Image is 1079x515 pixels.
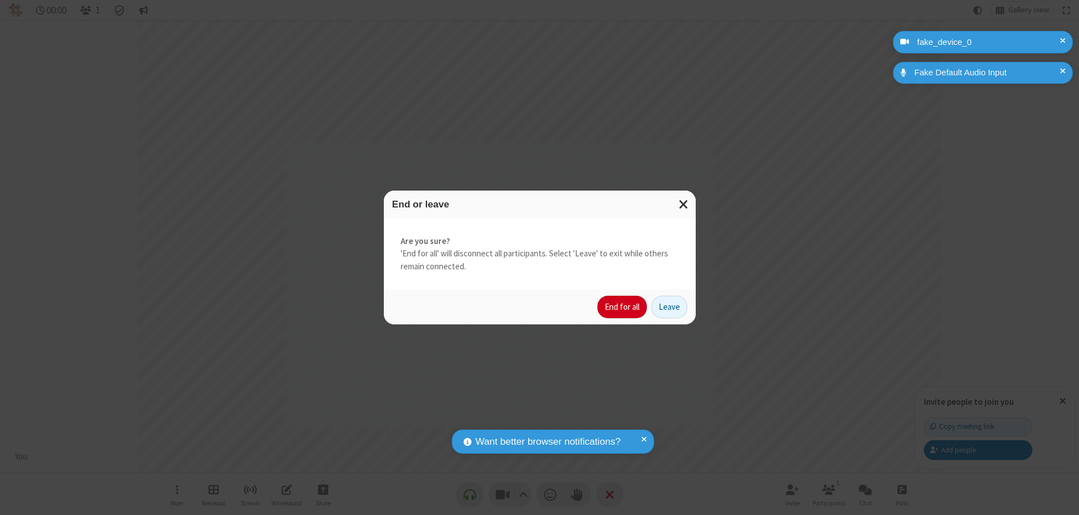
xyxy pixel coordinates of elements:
[651,296,687,318] button: Leave
[475,435,620,449] span: Want better browser notifications?
[672,191,696,218] button: Close modal
[401,235,679,248] strong: Are you sure?
[913,36,1064,49] div: fake_device_0
[910,66,1064,79] div: Fake Default Audio Input
[597,296,647,318] button: End for all
[384,218,696,290] div: 'End for all' will disconnect all participants. Select 'Leave' to exit while others remain connec...
[392,199,687,210] h3: End or leave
